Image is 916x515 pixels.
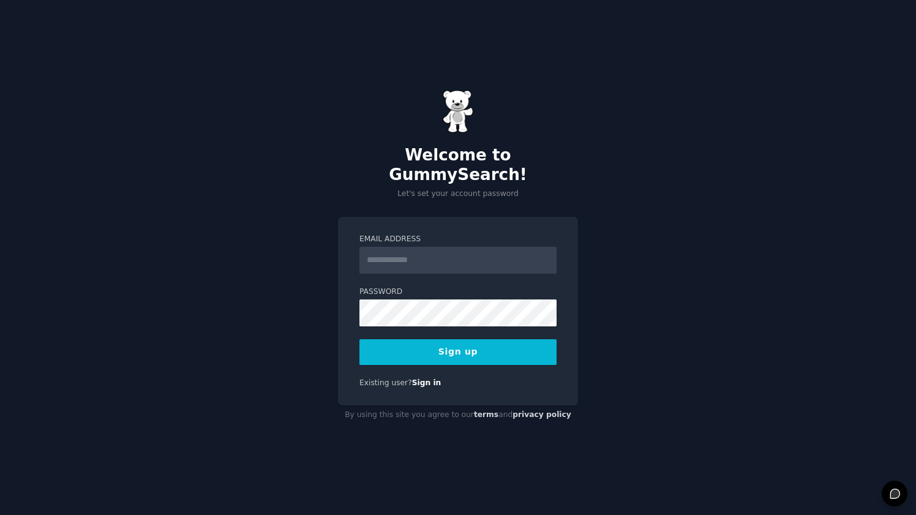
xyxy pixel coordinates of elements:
h2: Welcome to GummySearch! [338,146,578,184]
label: Email Address [359,234,557,245]
a: terms [474,410,498,419]
div: By using this site you agree to our and [338,405,578,425]
a: Sign in [412,378,441,387]
span: Existing user? [359,378,412,387]
p: Let's set your account password [338,189,578,200]
label: Password [359,287,557,298]
img: Gummy Bear [443,90,473,133]
button: Sign up [359,339,557,365]
a: privacy policy [512,410,571,419]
